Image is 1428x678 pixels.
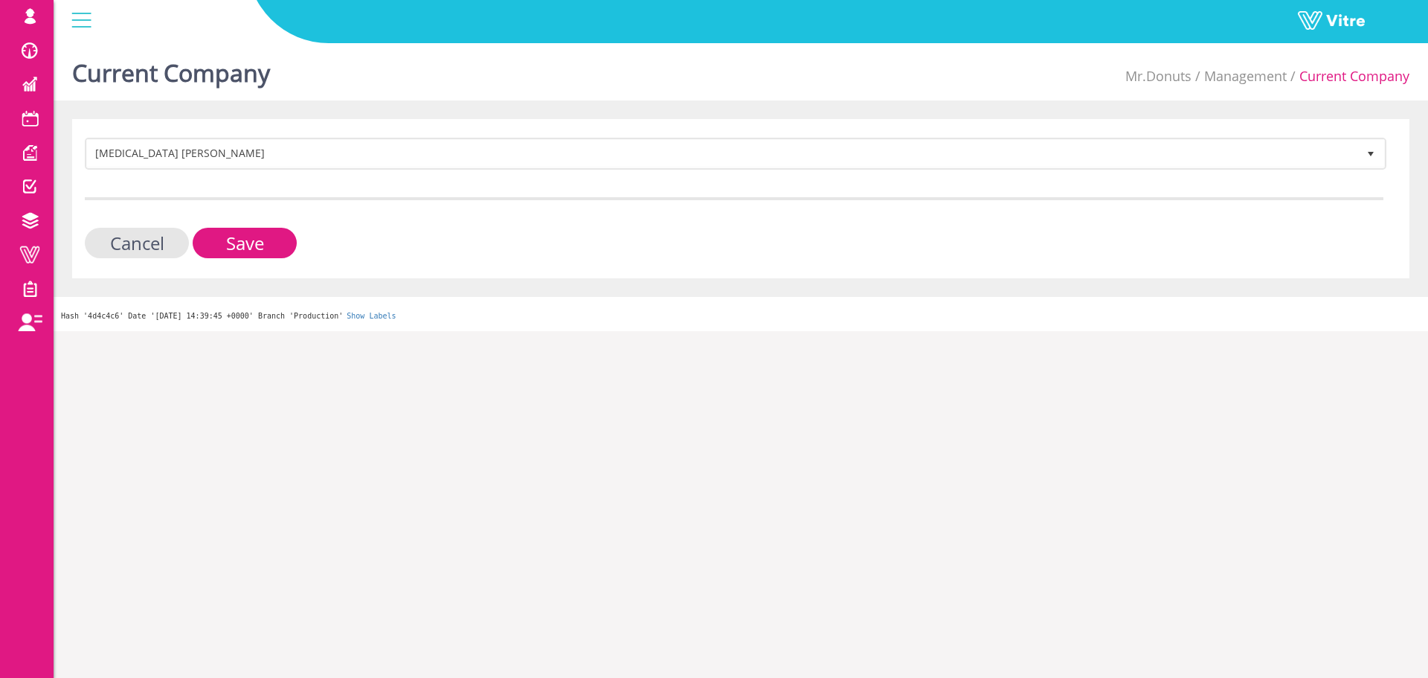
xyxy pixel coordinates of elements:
span: [MEDICAL_DATA] [PERSON_NAME] [87,140,1357,167]
a: Mr.Donuts [1125,67,1191,85]
span: Hash '4d4c4c6' Date '[DATE] 14:39:45 +0000' Branch 'Production' [61,312,343,320]
li: Management [1191,67,1287,86]
input: Cancel [85,228,189,258]
a: Show Labels [347,312,396,320]
span: select [1357,140,1384,167]
input: Save [193,228,297,258]
h1: Current Company [72,37,270,100]
li: Current Company [1287,67,1409,86]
